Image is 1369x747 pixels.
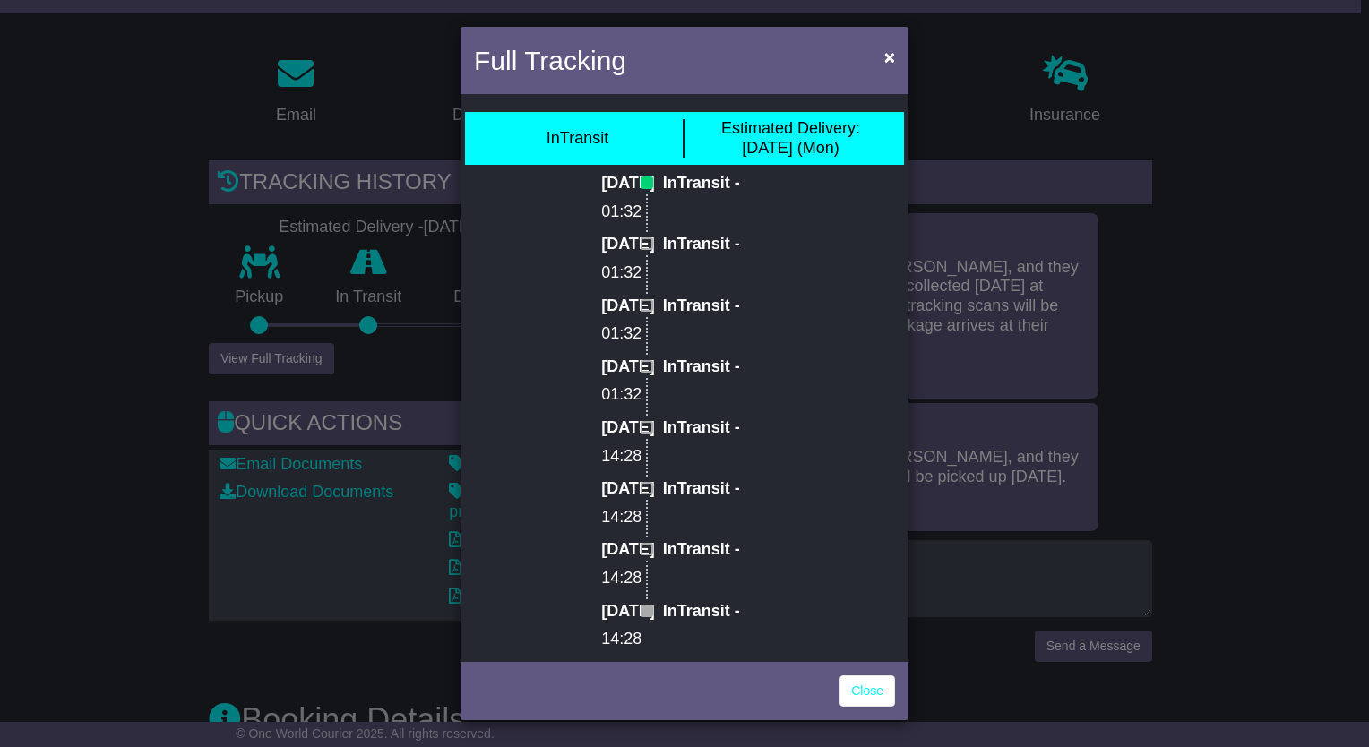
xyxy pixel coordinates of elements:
[601,385,627,405] p: 01:32
[601,447,627,467] p: 14:28
[601,174,627,193] p: [DATE]
[547,129,608,149] div: InTransit
[601,569,627,588] p: 14:28
[601,296,627,316] p: [DATE]
[601,479,627,499] p: [DATE]
[721,119,860,137] span: Estimated Delivery:
[601,418,627,438] p: [DATE]
[663,174,768,193] p: InTransit -
[601,263,627,283] p: 01:32
[884,47,895,67] span: ×
[601,540,627,560] p: [DATE]
[601,602,627,622] p: [DATE]
[663,235,768,254] p: InTransit -
[663,418,768,438] p: InTransit -
[663,602,768,622] p: InTransit -
[474,40,626,81] h4: Full Tracking
[663,296,768,316] p: InTransit -
[601,324,627,344] p: 01:32
[601,235,627,254] p: [DATE]
[601,630,627,649] p: 14:28
[721,119,860,158] div: [DATE] (Mon)
[875,39,904,75] button: Close
[663,479,768,499] p: InTransit -
[601,508,627,528] p: 14:28
[601,202,627,222] p: 01:32
[839,675,895,707] a: Close
[601,357,627,377] p: [DATE]
[663,357,768,377] p: InTransit -
[663,540,768,560] p: InTransit -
